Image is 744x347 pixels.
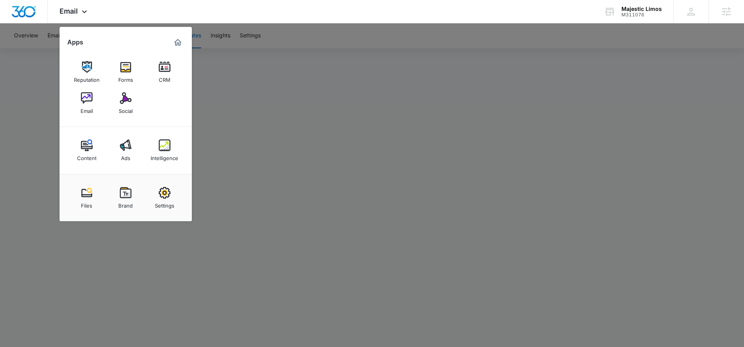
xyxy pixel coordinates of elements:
[111,57,140,87] a: Forms
[118,199,133,209] div: Brand
[72,136,102,165] a: Content
[621,6,662,12] div: account name
[72,88,102,118] a: Email
[621,12,662,18] div: account id
[81,104,93,114] div: Email
[150,136,179,165] a: Intelligence
[67,39,83,46] h2: Apps
[151,151,178,161] div: Intelligence
[119,104,133,114] div: Social
[111,183,140,213] a: Brand
[111,136,140,165] a: Ads
[81,199,92,209] div: Files
[150,183,179,213] a: Settings
[77,151,97,161] div: Content
[72,183,102,213] a: Files
[121,151,130,161] div: Ads
[72,57,102,87] a: Reputation
[172,36,184,49] a: Marketing 360® Dashboard
[60,7,78,15] span: Email
[118,73,133,83] div: Forms
[155,199,174,209] div: Settings
[74,73,100,83] div: Reputation
[159,73,170,83] div: CRM
[150,57,179,87] a: CRM
[111,88,140,118] a: Social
